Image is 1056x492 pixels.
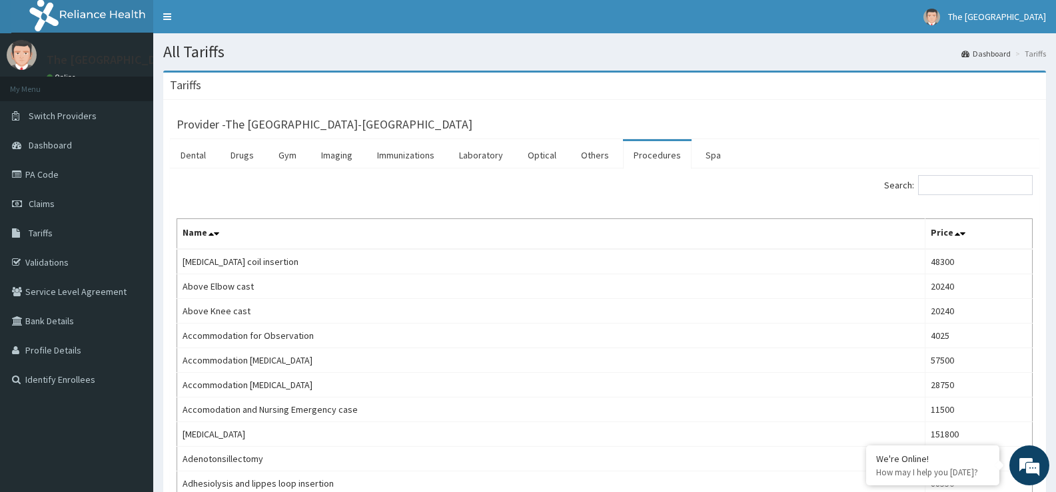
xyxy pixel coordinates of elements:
[925,249,1033,274] td: 48300
[925,397,1033,422] td: 11500
[268,141,307,169] a: Gym
[177,422,925,447] td: [MEDICAL_DATA]
[925,373,1033,397] td: 28750
[366,141,445,169] a: Immunizations
[220,141,264,169] a: Drugs
[310,141,363,169] a: Imaging
[163,43,1046,61] h1: All Tariffs
[29,198,55,210] span: Claims
[177,447,925,471] td: Adenotonsillectomy
[517,141,567,169] a: Optical
[918,175,1033,195] input: Search:
[948,11,1046,23] span: The [GEOGRAPHIC_DATA]
[570,141,620,169] a: Others
[925,324,1033,348] td: 4025
[961,48,1011,59] a: Dashboard
[170,79,201,91] h3: Tariffs
[448,141,514,169] a: Laboratory
[47,73,79,82] a: Online
[177,119,472,130] h3: Provider - The [GEOGRAPHIC_DATA]-[GEOGRAPHIC_DATA]
[925,299,1033,324] td: 20240
[923,9,940,25] img: User Image
[876,467,989,478] p: How may I help you today?
[695,141,732,169] a: Spa
[925,422,1033,447] td: 151800
[925,348,1033,373] td: 57500
[177,397,925,422] td: Accomodation and Nursing Emergency case
[29,139,72,151] span: Dashboard
[177,324,925,348] td: Accommodation for Observation
[876,453,989,465] div: We're Online!
[170,141,217,169] a: Dental
[47,54,180,66] p: The [GEOGRAPHIC_DATA]
[177,299,925,324] td: Above Knee cast
[177,274,925,299] td: Above Elbow cast
[925,274,1033,299] td: 20240
[623,141,692,169] a: Procedures
[7,40,37,70] img: User Image
[177,249,925,274] td: [MEDICAL_DATA] coil insertion
[29,227,53,239] span: Tariffs
[177,219,925,250] th: Name
[29,110,97,122] span: Switch Providers
[1012,48,1046,59] li: Tariffs
[177,373,925,397] td: Accommodation [MEDICAL_DATA]
[884,175,1033,195] label: Search:
[177,348,925,373] td: Accommodation [MEDICAL_DATA]
[925,219,1033,250] th: Price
